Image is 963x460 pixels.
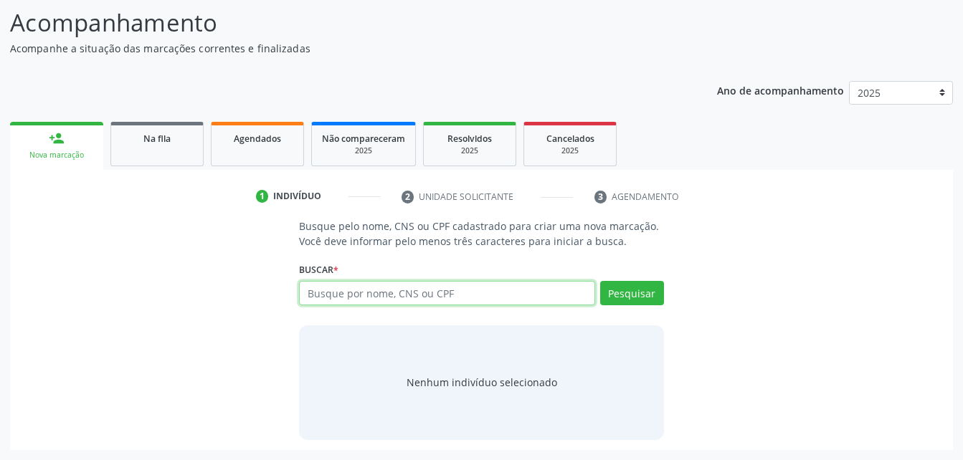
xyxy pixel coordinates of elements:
[434,145,506,156] div: 2025
[322,145,405,156] div: 2025
[322,133,405,145] span: Não compareceram
[10,5,670,41] p: Acompanhamento
[273,190,321,203] div: Indivíduo
[717,81,844,99] p: Ano de acompanhamento
[49,130,65,146] div: person_add
[299,259,338,281] label: Buscar
[299,281,594,305] input: Busque por nome, CNS ou CPF
[407,375,557,390] div: Nenhum indivíduo selecionado
[234,133,281,145] span: Agendados
[534,145,606,156] div: 2025
[600,281,664,305] button: Pesquisar
[447,133,492,145] span: Resolvidos
[10,41,670,56] p: Acompanhe a situação das marcações correntes e finalizadas
[143,133,171,145] span: Na fila
[256,190,269,203] div: 1
[299,219,663,249] p: Busque pelo nome, CNS ou CPF cadastrado para criar uma nova marcação. Você deve informar pelo men...
[20,150,93,160] div: Nova marcação
[546,133,594,145] span: Cancelados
